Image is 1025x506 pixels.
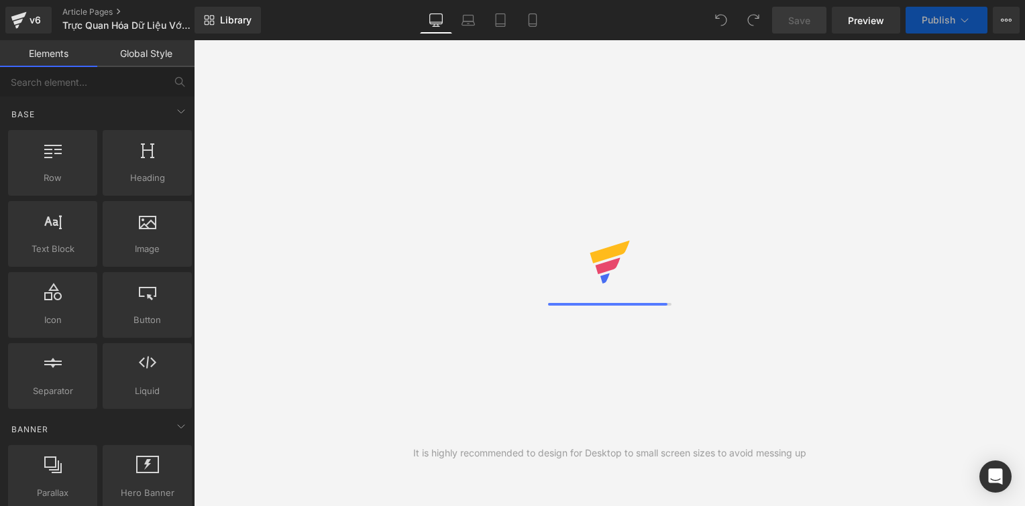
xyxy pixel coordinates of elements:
span: Trực Quan Hóa Dữ Liệu Với ChatGPT: Học Nhanh 6 Loại Biểu Đồ Phổ Biến (Phần 1: Biểu Đồ Nền Tảng) [62,20,191,31]
span: Button [107,313,188,327]
a: Article Pages [62,7,217,17]
span: Library [220,14,252,26]
a: Desktop [420,7,452,34]
a: New Library [195,7,261,34]
button: Publish [906,7,987,34]
a: Global Style [97,40,195,67]
button: Redo [740,7,767,34]
span: Row [12,171,93,185]
span: Hero Banner [107,486,188,500]
span: Separator [12,384,93,398]
span: Save [788,13,810,27]
span: Base [10,108,36,121]
a: Tablet [484,7,517,34]
span: Banner [10,423,50,436]
a: Mobile [517,7,549,34]
span: Preview [848,13,884,27]
a: Laptop [452,7,484,34]
span: Text Block [12,242,93,256]
span: Icon [12,313,93,327]
button: More [993,7,1020,34]
a: v6 [5,7,52,34]
button: Undo [708,7,735,34]
span: Parallax [12,486,93,500]
span: Image [107,242,188,256]
div: v6 [27,11,44,29]
span: Heading [107,171,188,185]
span: Liquid [107,384,188,398]
span: Publish [922,15,955,25]
a: Preview [832,7,900,34]
div: It is highly recommended to design for Desktop to small screen sizes to avoid messing up [413,446,806,460]
div: Open Intercom Messenger [979,460,1012,493]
